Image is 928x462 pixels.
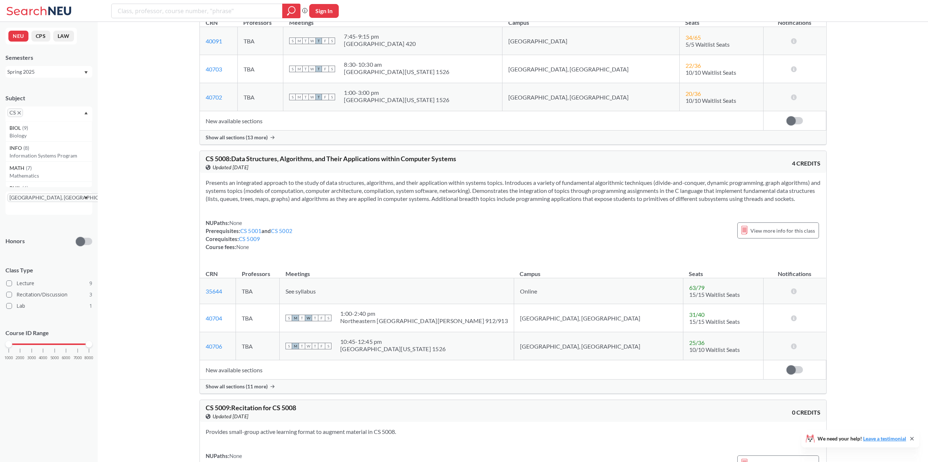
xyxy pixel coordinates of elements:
div: 7:45 - 9:15 pm [344,33,416,40]
span: 10/10 Waitlist Seats [686,97,736,104]
span: S [329,94,335,100]
span: W [309,94,315,100]
span: F [322,94,329,100]
div: CRN [206,19,218,27]
div: CSX to remove pillDropdown arrowBIOL(9)BiologyINFO(8)Information Systems ProgramMATH(7)Mathematic... [5,106,92,121]
span: 22 / 36 [686,62,701,69]
span: F [318,315,325,321]
span: T [315,66,322,72]
a: CS 5001 [240,228,262,234]
a: 35644 [206,288,222,295]
span: 1000 [4,356,13,360]
a: CS 5009 [239,236,260,242]
div: [GEOGRAPHIC_DATA][US_STATE] 1526 [344,68,449,75]
span: MATH [9,164,26,172]
p: Course ID Range [5,329,92,337]
svg: Dropdown arrow [84,197,88,199]
a: CS 5002 [271,228,292,234]
span: Show all sections (13 more) [206,134,268,141]
span: F [322,38,329,44]
span: CS 5008 : Data Structures, Algorithms, and Their Applications within Computer Systems [206,155,456,163]
span: S [325,315,331,321]
span: T [312,315,318,321]
span: 8000 [85,356,93,360]
span: T [312,343,318,349]
th: Professors [236,263,280,278]
span: ( 7 ) [26,165,32,171]
a: 40703 [206,66,222,73]
td: TBA [236,332,280,360]
span: View more info for this class [750,226,815,235]
p: Mathematics [9,172,92,179]
div: Northeastern [GEOGRAPHIC_DATA][PERSON_NAME] 912/913 [340,317,508,325]
div: Show all sections (13 more) [200,131,826,144]
span: M [296,94,302,100]
span: 6000 [62,356,70,360]
span: M [296,66,302,72]
span: We need your help! [818,436,906,441]
span: None [229,453,242,459]
div: Spring 2025 [7,68,84,76]
a: Leave a testimonial [863,435,906,442]
span: ( 6 ) [22,185,28,191]
span: [GEOGRAPHIC_DATA], [GEOGRAPHIC_DATA]X to remove pill [7,193,123,202]
label: Lecture [6,279,92,288]
div: Show all sections (11 more) [200,380,826,393]
div: [GEOGRAPHIC_DATA] 420 [344,40,416,47]
div: magnifying glass [282,4,300,18]
span: 15/15 Waitlist Seats [689,318,740,325]
span: None [236,244,249,250]
a: 40704 [206,315,222,322]
span: W [309,66,315,72]
button: LAW [53,31,74,42]
span: 15/15 Waitlist Seats [689,291,740,298]
td: Online [514,278,683,304]
span: S [286,315,292,321]
span: Class Type [5,266,92,274]
td: TBA [236,304,280,332]
svg: Dropdown arrow [84,112,88,114]
p: Biology [9,132,92,139]
span: T [299,315,305,321]
td: [GEOGRAPHIC_DATA], [GEOGRAPHIC_DATA] [514,332,683,360]
span: ( 9 ) [22,125,28,131]
span: T [315,94,322,100]
button: CPS [31,31,50,42]
div: 1:00 - 3:00 pm [344,89,449,96]
div: NUPaths: Prerequisites: and Corequisites: Course fees: [206,219,293,251]
span: CSX to remove pill [7,108,23,117]
div: Semesters [5,54,92,62]
span: M [292,343,299,349]
svg: Dropdown arrow [84,71,88,74]
span: 4 CREDITS [792,159,820,167]
span: W [309,38,315,44]
span: F [318,343,325,349]
td: [GEOGRAPHIC_DATA], [GEOGRAPHIC_DATA] [502,55,679,83]
span: S [325,343,331,349]
span: T [315,38,322,44]
td: TBA [237,55,283,83]
span: CS 5009 : Recitation for CS 5008 [206,404,296,412]
span: 3 [89,291,92,299]
span: 20 / 36 [686,90,701,97]
span: ( 8 ) [23,145,29,151]
span: 25 / 36 [689,339,704,346]
span: 2000 [16,356,24,360]
span: 4000 [39,356,47,360]
span: Show all sections (11 more) [206,383,268,390]
span: W [305,343,312,349]
span: 0 CREDITS [792,408,820,416]
span: 10/10 Waitlist Seats [689,346,740,353]
td: [GEOGRAPHIC_DATA], [GEOGRAPHIC_DATA] [502,83,679,111]
p: Honors [5,237,25,245]
span: BIOL [9,124,22,132]
span: INFO [9,144,23,152]
a: 40091 [206,38,222,44]
section: Provides small-group active learning format to augment material in CS 5008. [206,428,820,436]
td: TBA [237,83,283,111]
span: W [305,315,312,321]
span: T [302,94,309,100]
span: None [229,220,242,226]
div: Spring 2025Dropdown arrow [5,66,92,78]
label: Recitation/Discussion [6,290,92,299]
